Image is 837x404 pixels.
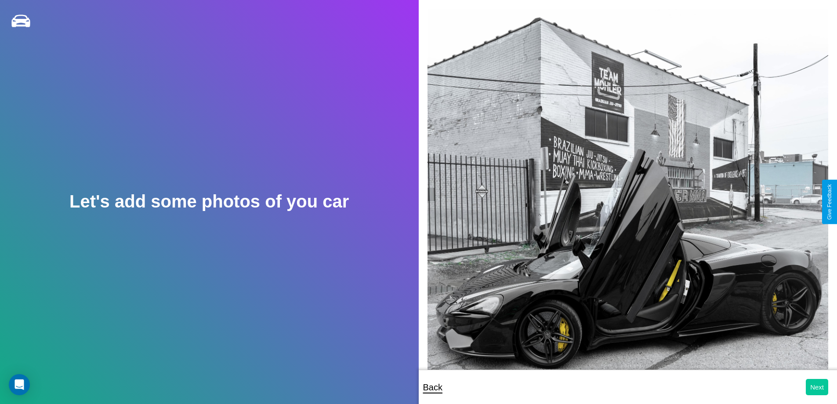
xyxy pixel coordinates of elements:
[9,374,30,395] div: Open Intercom Messenger
[69,192,349,211] h2: Let's add some photos of you car
[826,184,833,220] div: Give Feedback
[423,379,442,395] p: Back
[428,9,829,386] img: posted
[806,379,828,395] button: Next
